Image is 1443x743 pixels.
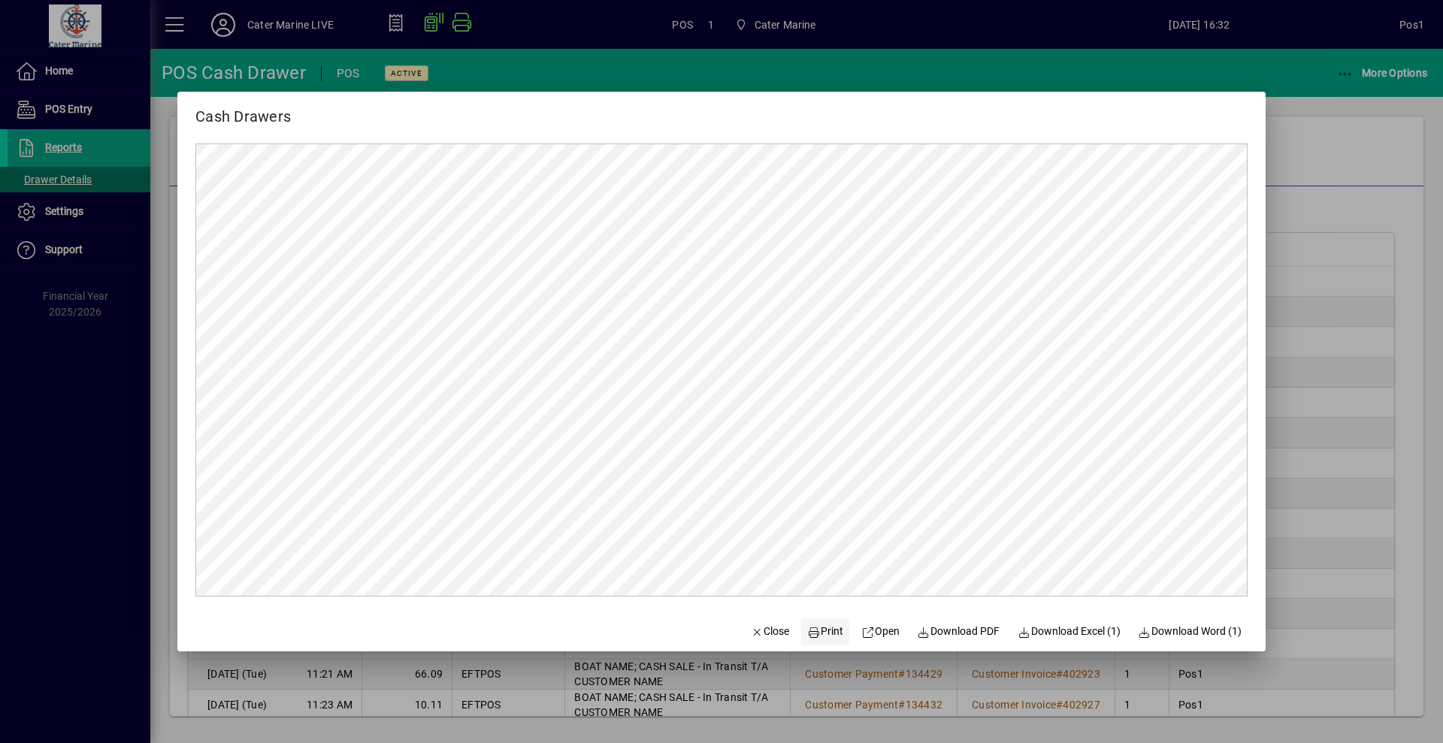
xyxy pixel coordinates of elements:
[1018,624,1121,639] span: Download Excel (1)
[177,92,309,128] h2: Cash Drawers
[918,624,1000,639] span: Download PDF
[807,624,843,639] span: Print
[801,618,849,645] button: Print
[1012,618,1127,645] button: Download Excel (1)
[855,618,906,645] a: Open
[1133,618,1248,645] button: Download Word (1)
[861,624,900,639] span: Open
[745,618,796,645] button: Close
[1139,624,1242,639] span: Download Word (1)
[751,624,790,639] span: Close
[912,618,1006,645] a: Download PDF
